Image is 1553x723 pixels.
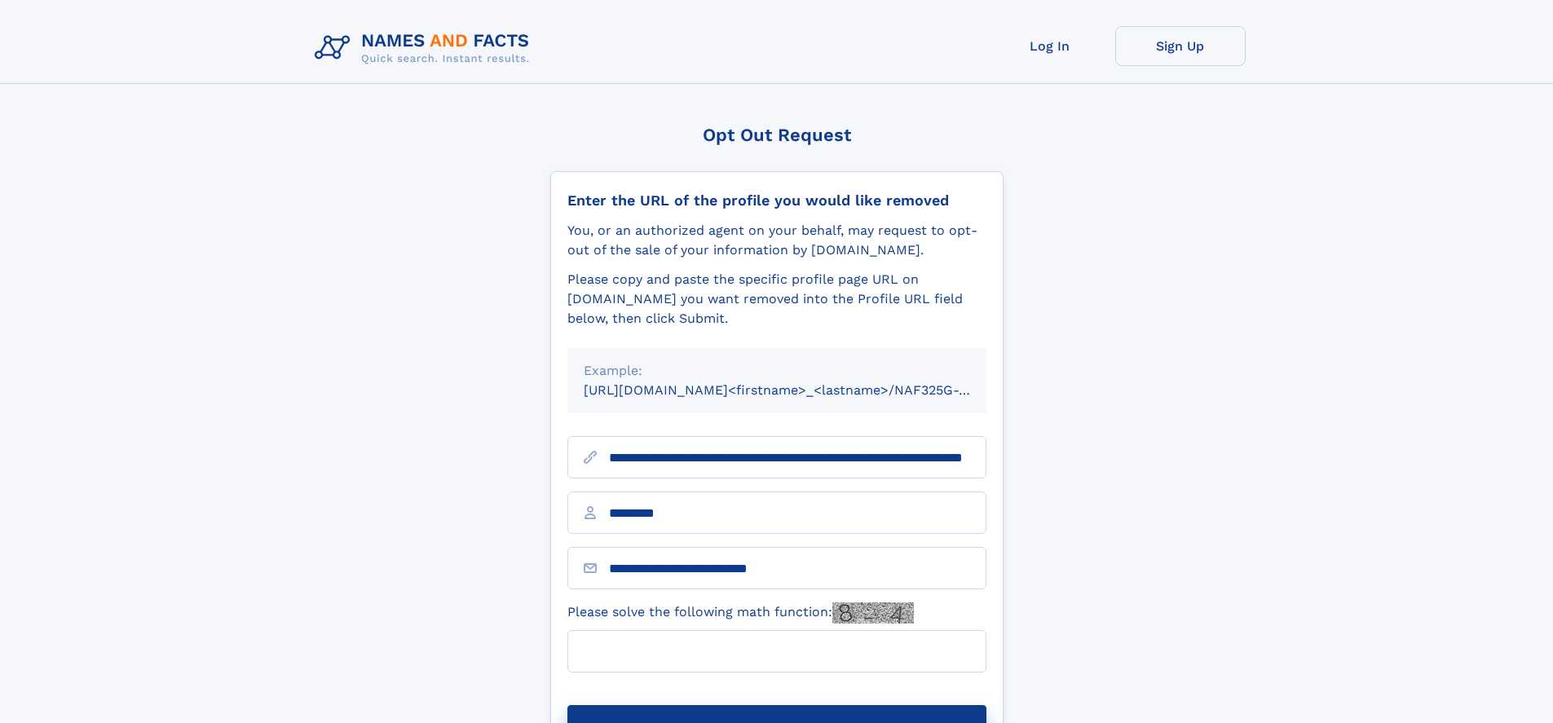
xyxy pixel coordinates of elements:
small: [URL][DOMAIN_NAME]<firstname>_<lastname>/NAF325G-xxxxxxxx [584,382,1017,398]
div: Opt Out Request [550,125,1004,145]
a: Log In [985,26,1115,66]
label: Please solve the following math function: [567,602,914,624]
div: You, or an authorized agent on your behalf, may request to opt-out of the sale of your informatio... [567,221,986,260]
a: Sign Up [1115,26,1246,66]
div: Enter the URL of the profile you would like removed [567,192,986,209]
img: Logo Names and Facts [308,26,543,70]
div: Please copy and paste the specific profile page URL on [DOMAIN_NAME] you want removed into the Pr... [567,270,986,328]
div: Example: [584,361,970,381]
